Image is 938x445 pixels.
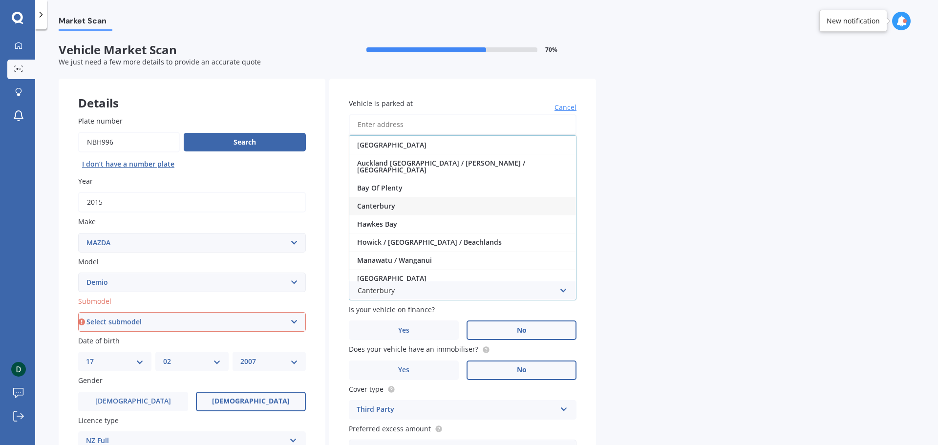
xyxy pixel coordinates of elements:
img: photo.jpg [11,362,26,377]
div: New notification [827,16,880,26]
span: Yes [398,366,409,374]
span: [DEMOGRAPHIC_DATA] [212,397,290,405]
span: Licence type [78,416,119,425]
span: Plate number [78,116,123,126]
span: Gender [78,376,103,385]
span: Vehicle is parked at [349,99,413,108]
span: Cancel [554,103,576,112]
span: Canterbury [357,201,395,211]
span: [DEMOGRAPHIC_DATA] [95,397,171,405]
span: Is your vehicle on finance? [349,305,435,314]
span: Date of birth [78,336,120,345]
span: Cover type [349,384,384,394]
span: Preferred excess amount [349,424,431,433]
span: Yes [398,326,409,335]
span: Model [78,257,99,266]
span: Auckland [GEOGRAPHIC_DATA] / [PERSON_NAME] / [GEOGRAPHIC_DATA] [357,158,525,174]
span: Hawkes Bay [357,219,397,229]
span: Howick / [GEOGRAPHIC_DATA] / Beachlands [357,237,502,247]
span: No [517,326,527,335]
div: Details [59,79,325,108]
input: YYYY [78,192,306,212]
span: 70 % [545,46,557,53]
span: Make [78,217,96,227]
button: Search [184,133,306,151]
input: Enter plate number [78,132,180,152]
button: I don’t have a number plate [78,156,178,172]
span: [GEOGRAPHIC_DATA] [357,274,426,283]
span: Market Scan [59,16,112,29]
div: Third Party [357,404,556,416]
span: [GEOGRAPHIC_DATA] [357,140,426,149]
span: We just need a few more details to provide an accurate quote [59,57,261,66]
span: Submodel [78,297,111,306]
span: Vehicle Market Scan [59,43,327,57]
span: No [517,366,527,374]
span: Bay Of Plenty [357,183,403,192]
span: Does your vehicle have an immobiliser? [349,345,478,354]
span: Manawatu / Wanganui [357,255,432,265]
span: Year [78,176,93,186]
input: Enter address [349,114,576,135]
